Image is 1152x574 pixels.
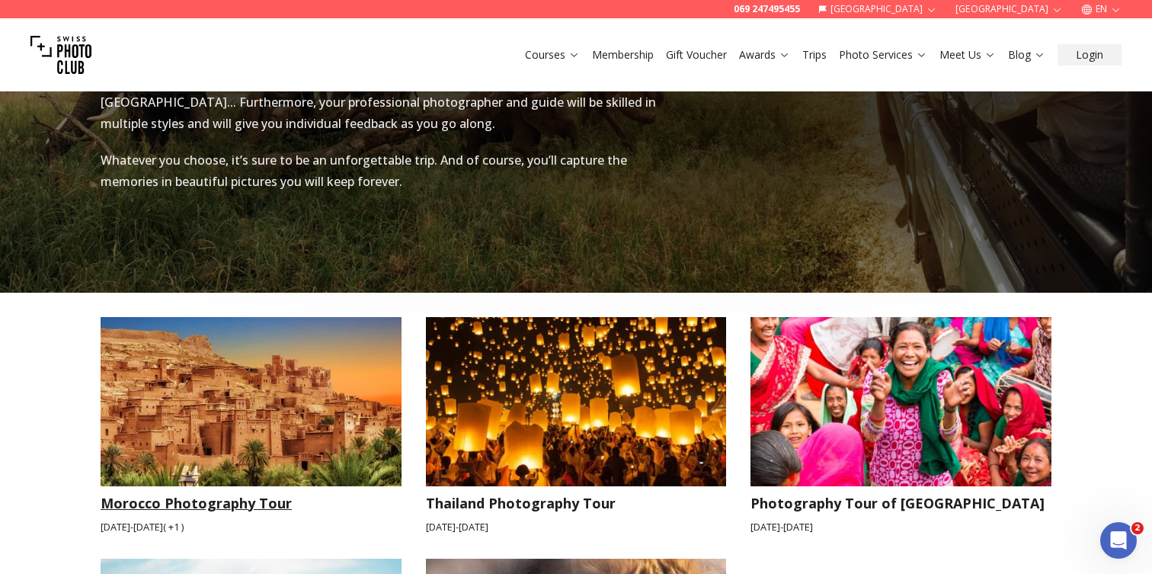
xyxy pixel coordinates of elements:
a: Gift Voucher [666,47,727,63]
a: Membership [592,47,654,63]
img: Photography Tour of Nepal [736,308,1067,494]
a: Meet Us [939,47,996,63]
a: Blog [1008,47,1045,63]
button: Membership [586,44,660,66]
a: Trips [802,47,827,63]
span: 2 [1131,522,1144,534]
img: Thailand Photography Tour [411,308,741,494]
a: Morocco Photography TourMorocco Photography Tour[DATE]-[DATE]( +1 ) [101,317,402,534]
p: Whatever you choose, it’s sure to be an unforgettable trip. And of course, you’ll capture the mem... [101,149,686,192]
h3: Photography Tour of [GEOGRAPHIC_DATA] [750,492,1051,514]
small: [DATE] - [DATE] ( + 1 ) [101,520,402,534]
a: Photo Services [839,47,927,63]
button: Courses [519,44,586,66]
button: Blog [1002,44,1051,66]
a: 069 247495455 [734,3,800,15]
h3: Thailand Photography Tour [426,492,727,514]
button: Trips [796,44,833,66]
button: Photo Services [833,44,933,66]
button: Awards [733,44,796,66]
small: [DATE] - [DATE] [750,520,1051,534]
h3: Morocco Photography Tour [101,492,402,514]
a: Courses [525,47,580,63]
button: Gift Voucher [660,44,733,66]
a: Photography Tour of NepalPhotography Tour of [GEOGRAPHIC_DATA][DATE]-[DATE] [750,317,1051,534]
iframe: Intercom live chat [1100,522,1137,559]
img: Morocco Photography Tour [101,317,402,486]
small: [DATE] - [DATE] [426,520,727,534]
button: Meet Us [933,44,1002,66]
button: Login [1058,44,1122,66]
img: Swiss photo club [30,24,91,85]
a: Awards [739,47,790,63]
a: Thailand Photography TourThailand Photography Tour[DATE]-[DATE] [426,317,727,534]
